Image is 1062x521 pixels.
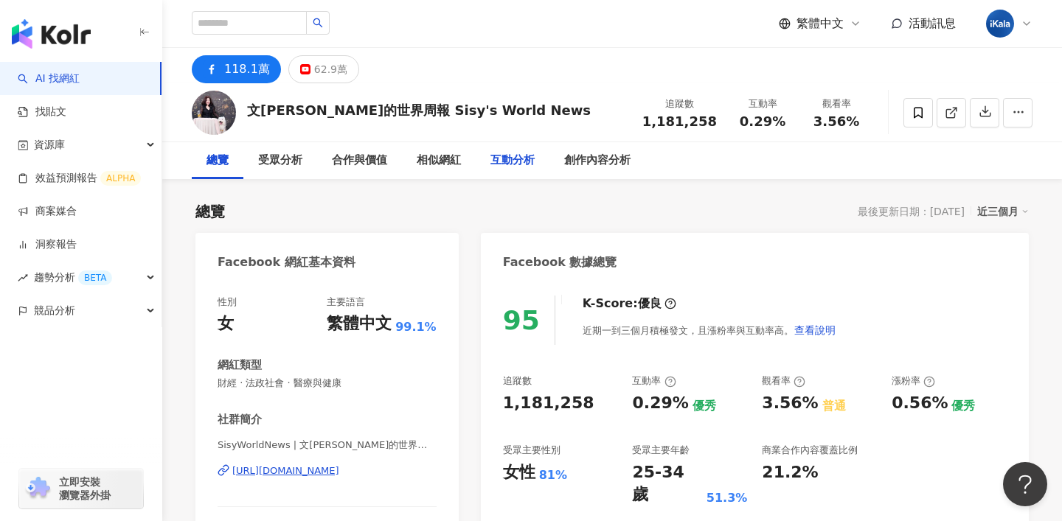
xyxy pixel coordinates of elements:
[762,392,818,415] div: 3.56%
[858,206,965,217] div: 最後更新日期：[DATE]
[218,254,355,270] div: Facebook 網紅基本資料
[24,477,52,500] img: chrome extension
[18,273,28,283] span: rise
[59,475,111,502] span: 立即安裝 瀏覽器外掛
[632,461,702,507] div: 25-34 歲
[78,270,112,285] div: BETA
[18,204,77,219] a: 商案媒合
[794,324,836,336] span: 查看說明
[195,201,225,222] div: 總覽
[632,444,690,457] div: 受眾主要年齡
[762,461,818,484] div: 21.2%
[218,464,437,478] a: [URL][DOMAIN_NAME]
[892,392,948,415] div: 0.56%
[18,237,77,252] a: 洞察報告
[218,312,234,335] div: 女
[34,294,75,327] span: 競品分析
[288,55,359,83] button: 62.9萬
[735,97,791,111] div: 互動率
[583,315,836,345] div: 近期一到三個月積極發文，且漲粉率與互動率高。
[218,377,437,390] span: 財經 · 法政社會 · 醫療與健康
[977,202,1029,221] div: 近三個月
[808,97,864,111] div: 觀看率
[762,444,858,457] div: 商業合作內容覆蓋比例
[12,19,91,49] img: logo
[693,398,716,414] div: 優秀
[951,398,975,414] div: 優秀
[395,319,437,335] span: 99.1%
[218,438,437,452] span: SisyWorldNews | 文[PERSON_NAME]的世界周報 Sisy's World News | SisyWorldNews
[503,444,560,457] div: 受眾主要性別
[19,469,143,508] a: chrome extension立即安裝 瀏覽器外掛
[503,254,617,270] div: Facebook 數據總覽
[18,171,141,186] a: 效益預測報告ALPHA
[34,261,112,294] span: 趨勢分析
[642,97,717,111] div: 追蹤數
[258,152,302,169] div: 受眾分析
[986,10,1014,38] img: cropped-ikala-app-icon-2.png
[740,114,785,129] span: 0.29%
[822,398,846,414] div: 普通
[18,71,80,86] a: searchAI 找網紅
[503,392,594,415] div: 1,181,258
[503,461,535,484] div: 女性
[796,15,844,32] span: 繁體中文
[632,374,676,388] div: 互動率
[503,374,532,388] div: 追蹤數
[206,152,229,169] div: 總覽
[314,59,347,80] div: 62.9萬
[192,55,281,83] button: 118.1萬
[813,114,859,129] span: 3.56%
[638,296,662,312] div: 優良
[794,315,836,345] button: 查看說明
[417,152,461,169] div: 相似網紅
[34,128,65,161] span: 資源庫
[332,152,387,169] div: 合作與價值
[490,152,535,169] div: 互動分析
[707,490,748,506] div: 51.3%
[503,305,540,335] div: 95
[1003,462,1047,506] iframe: Help Scout Beacon - Open
[564,152,631,169] div: 創作內容分析
[192,91,236,135] img: KOL Avatar
[632,392,688,415] div: 0.29%
[762,374,805,388] div: 觀看率
[232,464,339,478] div: [URL][DOMAIN_NAME]
[218,357,262,373] div: 網紅類型
[218,296,237,309] div: 性別
[224,59,270,80] div: 118.1萬
[642,113,717,129] span: 1,181,258
[327,312,392,335] div: 繁體中文
[313,18,323,28] span: search
[909,16,956,30] span: 活動訊息
[539,467,567,483] div: 81%
[327,296,365,309] div: 主要語言
[18,105,66,119] a: 找貼文
[218,412,262,427] div: 社群簡介
[247,101,591,119] div: 文[PERSON_NAME]的世界周報 Sisy's World News
[892,374,935,388] div: 漲粉率
[583,296,676,312] div: K-Score :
